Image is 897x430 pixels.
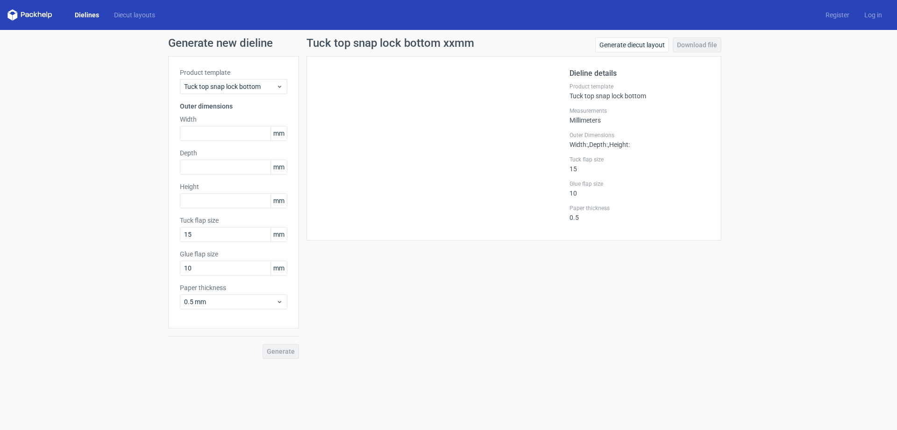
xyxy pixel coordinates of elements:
[184,297,276,306] span: 0.5 mm
[184,82,276,91] span: Tuck top snap lock bottom
[180,102,287,111] h3: Outer dimensions
[570,68,710,79] h2: Dieline details
[168,37,729,49] h1: Generate new dieline
[107,10,163,20] a: Diecut layouts
[570,131,710,139] label: Outer Dimensions
[306,37,474,49] h1: Tuck top snap lock bottom xxmm
[570,204,710,221] div: 0.5
[857,10,890,20] a: Log in
[271,227,287,241] span: mm
[180,148,287,158] label: Depth
[570,204,710,212] label: Paper thickness
[570,83,710,90] label: Product template
[570,156,710,173] div: 15
[570,83,710,100] div: Tuck top snap lock bottom
[271,160,287,174] span: mm
[588,141,608,148] span: , Depth :
[570,141,588,148] span: Width :
[271,194,287,208] span: mm
[180,283,287,292] label: Paper thickness
[818,10,857,20] a: Register
[180,182,287,191] label: Height
[570,180,710,188] label: Glue flap size
[271,261,287,275] span: mm
[570,156,710,163] label: Tuck flap size
[67,10,107,20] a: Dielines
[180,68,287,77] label: Product template
[570,107,710,124] div: Millimeters
[608,141,630,148] span: , Height :
[180,115,287,124] label: Width
[570,180,710,197] div: 10
[271,126,287,140] span: mm
[570,107,710,115] label: Measurements
[180,249,287,259] label: Glue flap size
[595,37,669,52] a: Generate diecut layout
[180,216,287,225] label: Tuck flap size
